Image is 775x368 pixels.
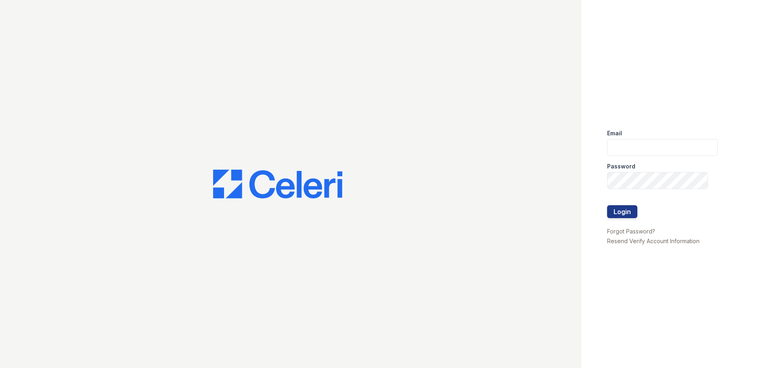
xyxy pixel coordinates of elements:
[607,162,635,170] label: Password
[607,228,655,235] a: Forgot Password?
[607,205,637,218] button: Login
[607,238,700,244] a: Resend Verify Account Information
[607,129,622,137] label: Email
[213,170,342,199] img: CE_Logo_Blue-a8612792a0a2168367f1c8372b55b34899dd931a85d93a1a3d3e32e68fde9ad4.png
